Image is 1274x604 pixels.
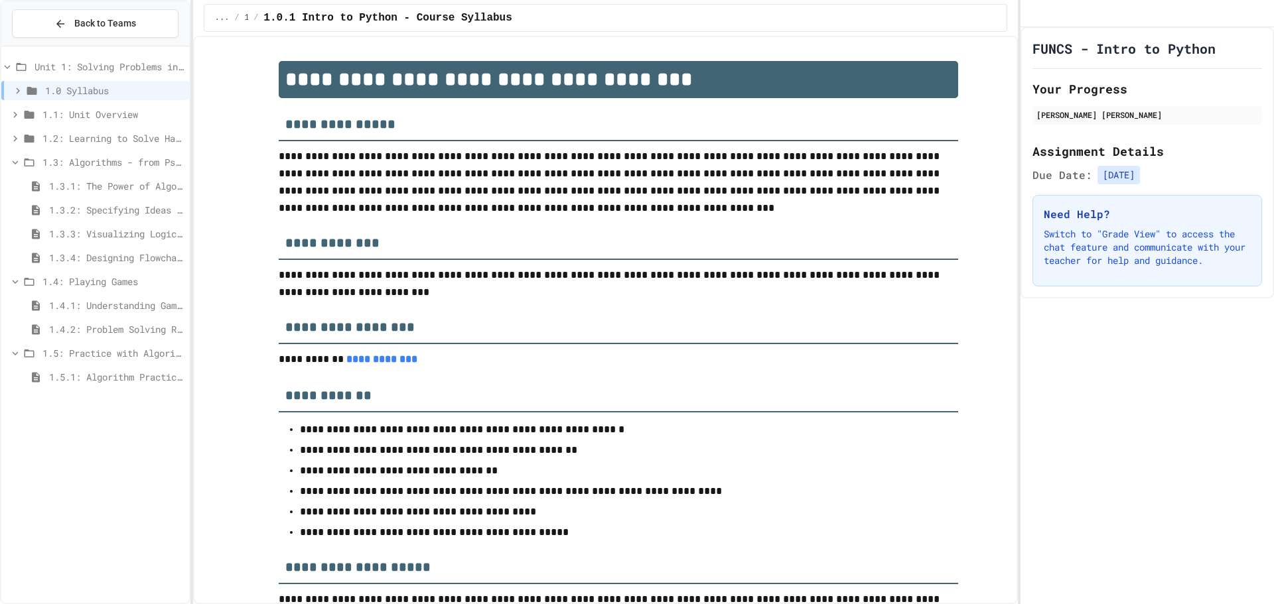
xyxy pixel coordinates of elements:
[35,60,184,74] span: Unit 1: Solving Problems in Computer Science
[1044,206,1251,222] h3: Need Help?
[1044,227,1251,267] p: Switch to "Grade View" to access the chat feature and communicate with your teacher for help and ...
[49,179,184,193] span: 1.3.1: The Power of Algorithms
[245,13,249,23] span: 1.0 Syllabus
[45,84,184,97] span: 1.0 Syllabus
[42,346,184,360] span: 1.5: Practice with Algorithms
[42,155,184,169] span: 1.3: Algorithms - from Pseudocode to Flowcharts
[49,370,184,384] span: 1.5.1: Algorithm Practice Exercises
[49,322,184,336] span: 1.4.2: Problem Solving Reflection
[12,9,178,38] button: Back to Teams
[1032,80,1262,98] h2: Your Progress
[49,298,184,312] span: 1.4.1: Understanding Games with Flowcharts
[215,13,230,23] span: ...
[49,251,184,265] span: 1.3.4: Designing Flowcharts
[1036,109,1258,121] div: [PERSON_NAME] [PERSON_NAME]
[1032,167,1092,183] span: Due Date:
[49,203,184,217] span: 1.3.2: Specifying Ideas with Pseudocode
[42,107,184,121] span: 1.1: Unit Overview
[263,10,512,26] span: 1.0.1 Intro to Python - Course Syllabus
[253,13,258,23] span: /
[1097,166,1140,184] span: [DATE]
[234,13,239,23] span: /
[1032,142,1262,160] h2: Assignment Details
[42,131,184,145] span: 1.2: Learning to Solve Hard Problems
[1032,39,1216,58] h1: FUNCS - Intro to Python
[42,274,184,288] span: 1.4: Playing Games
[49,227,184,241] span: 1.3.3: Visualizing Logic with Flowcharts
[74,17,136,30] span: Back to Teams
